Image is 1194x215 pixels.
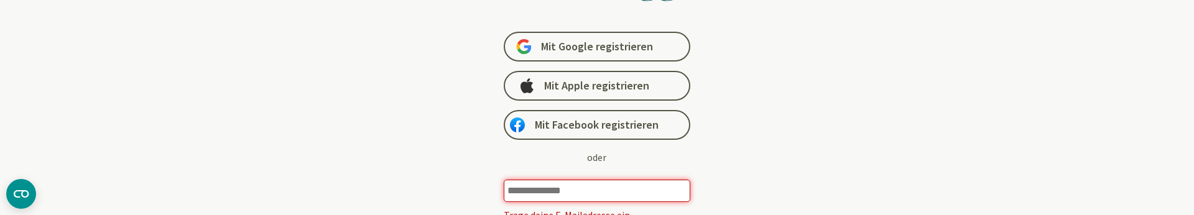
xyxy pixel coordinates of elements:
[541,39,653,54] span: Mit Google registrieren
[587,150,606,165] div: oder
[504,32,690,62] a: Mit Google registrieren
[504,71,690,101] a: Mit Apple registrieren
[504,110,690,140] a: Mit Facebook registrieren
[6,179,36,209] button: CMP-Widget öffnen
[544,78,649,93] span: Mit Apple registrieren
[535,117,659,132] span: Mit Facebook registrieren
